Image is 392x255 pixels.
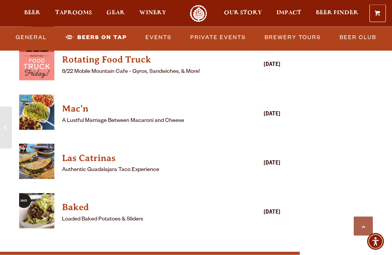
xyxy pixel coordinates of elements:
p: A Lustful Marriage Between Macaroni and Cheese [62,117,216,126]
img: thumbnail food truck [19,95,54,130]
a: View Mac'n details (opens in a new window) [19,95,54,134]
h4: Rotating Food Truck [62,54,216,66]
a: Taprooms [50,5,97,22]
img: thumbnail food truck [19,144,54,179]
span: Winery [139,10,166,16]
a: Private Events [187,29,249,46]
span: Beer Finder [316,10,358,16]
a: View Mac'n details (opens in a new window) [62,101,216,117]
a: Impact [271,5,306,22]
div: [DATE] [219,208,281,217]
a: View Baked details (opens in a new window) [62,200,216,215]
a: Beers on Tap [62,29,130,46]
a: General [13,29,50,46]
h4: Mac'n [62,103,216,115]
p: Authentic Guadalajara Taco Experience [62,166,216,175]
h4: Baked [62,201,216,214]
span: Taprooms [55,10,92,16]
h4: Las Catrinas [62,152,216,165]
div: [DATE] [219,110,281,119]
a: Events [142,29,175,46]
a: View Baked details (opens in a new window) [19,193,54,233]
a: View Las Catrinas details (opens in a new window) [19,144,54,183]
a: Beer Finder [311,5,363,22]
a: Beer Club [336,29,379,46]
a: View Rotating Food Truck details (opens in a new window) [19,45,54,85]
a: Winery [134,5,171,22]
p: Loaded Baked Potatoes & Sliders [62,215,216,224]
div: [DATE] [219,159,281,168]
span: Beer [24,10,41,16]
a: Odell Home [184,5,213,22]
a: Gear [101,5,130,22]
a: Our Story [219,5,267,22]
span: Gear [106,10,125,16]
p: 8/22 Mobile Mountain Cafe - Gyros, Sandwiches, & More! [62,67,216,77]
span: Our Story [224,10,262,16]
div: [DATE] [219,61,281,70]
a: View Las Catrinas details (opens in a new window) [62,151,216,166]
span: Impact [276,10,301,16]
div: Accessibility Menu [367,233,384,250]
a: Beer [19,5,46,22]
a: Brewery Tours [261,29,324,46]
img: thumbnail food truck [19,45,54,81]
a: Scroll to top [354,217,373,236]
img: thumbnail food truck [19,193,54,229]
a: View Rotating Food Truck details (opens in a new window) [62,52,216,67]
